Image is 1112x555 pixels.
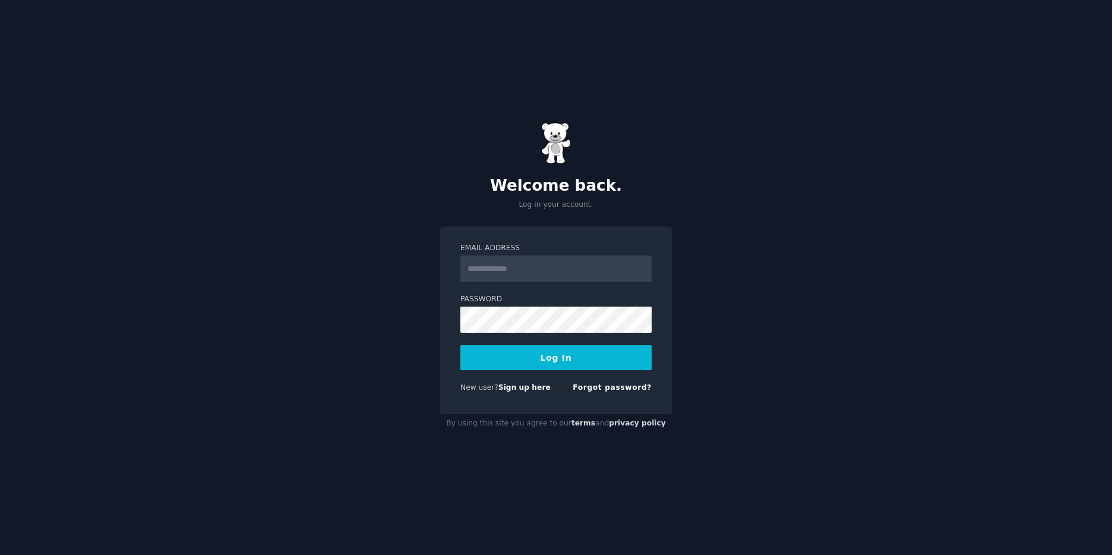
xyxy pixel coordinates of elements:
a: terms [571,419,595,427]
a: privacy policy [609,419,666,427]
span: New user? [460,383,498,392]
a: Forgot password? [573,383,652,392]
a: Sign up here [498,383,551,392]
button: Log In [460,345,652,370]
div: By using this site you agree to our and [440,414,672,433]
label: Email Address [460,243,652,254]
h2: Welcome back. [440,176,672,195]
p: Log in your account. [440,200,672,210]
img: Gummy Bear [541,122,571,164]
label: Password [460,294,652,305]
